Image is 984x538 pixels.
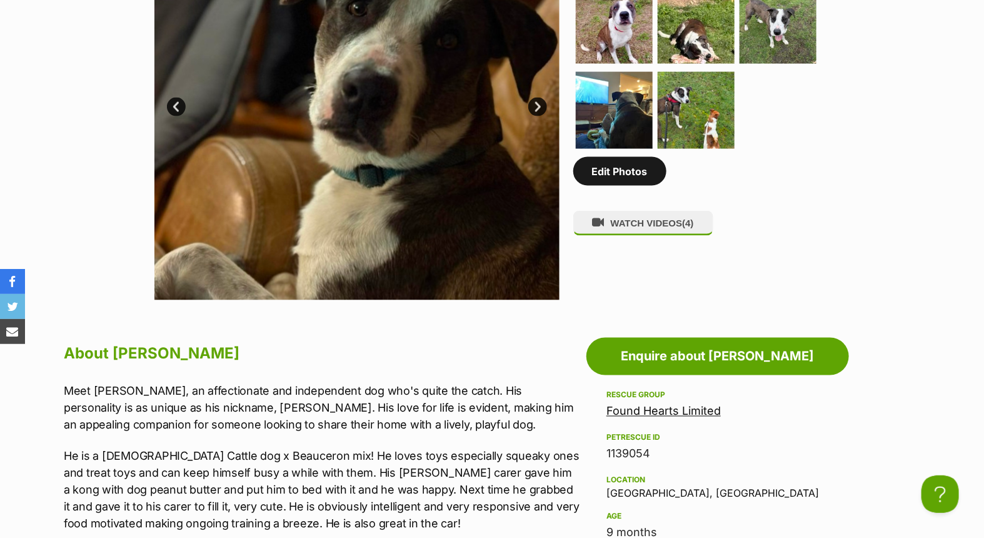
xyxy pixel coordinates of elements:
h2: About [PERSON_NAME] [64,340,580,368]
a: Prev [167,98,186,116]
div: Rescue group [606,390,829,400]
iframe: Help Scout Beacon - Open [921,475,959,513]
a: Found Hearts Limited [606,405,721,418]
a: Next [528,98,547,116]
img: Photo of Bundy [576,72,653,149]
div: 1139054 [606,445,829,463]
a: Edit Photos [573,157,666,186]
p: Meet [PERSON_NAME], an affectionate and independent dog who's quite the catch. His personality is... [64,383,580,434]
a: Enquire about [PERSON_NAME] [586,338,849,375]
div: [GEOGRAPHIC_DATA], [GEOGRAPHIC_DATA] [606,473,829,499]
p: He is a [DEMOGRAPHIC_DATA] Cattle dog x Beauceron mix! He loves toys especially squeaky ones and ... [64,448,580,532]
img: Photo of Bundy [658,72,735,149]
div: PetRescue ID [606,433,829,443]
div: Location [606,475,829,485]
span: (4) [682,218,693,228]
button: WATCH VIDEOS(4) [573,211,713,235]
div: Age [606,512,829,522]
